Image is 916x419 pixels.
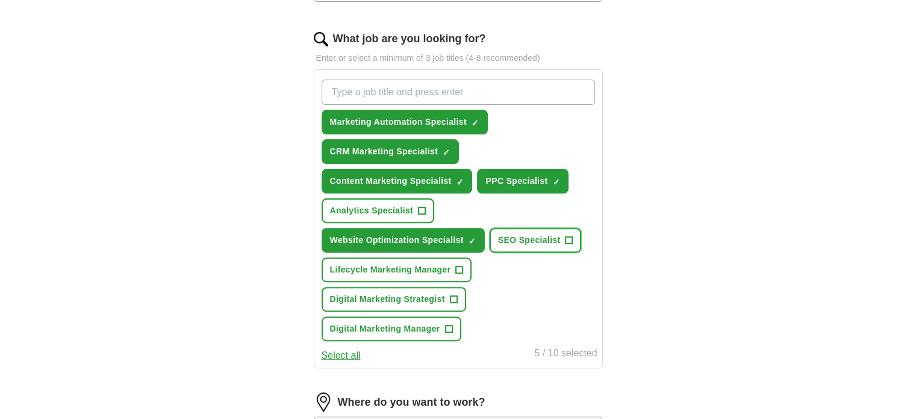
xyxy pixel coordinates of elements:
[330,234,464,247] span: Website Optimization Specialist
[330,175,452,187] span: Content Marketing Specialist
[330,116,467,128] span: Marketing Automation Specialist
[477,169,569,194] button: PPC Specialist✓
[322,348,361,363] button: Select all
[322,80,595,105] input: Type a job title and press enter
[314,392,333,412] img: location.png
[322,198,435,223] button: Analytics Specialist
[330,145,438,158] span: CRM Marketing Specialist
[322,110,488,134] button: Marketing Automation Specialist✓
[469,236,476,246] span: ✓
[485,175,547,187] span: PPC Specialist
[333,31,486,47] label: What job are you looking for?
[322,228,485,253] button: Website Optimization Specialist✓
[322,139,460,164] button: CRM Marketing Specialist✓
[472,118,479,128] span: ✓
[314,32,328,46] img: search.png
[322,257,472,282] button: Lifecycle Marketing Manager
[330,263,451,276] span: Lifecycle Marketing Manager
[322,287,466,312] button: Digital Marketing Strategist
[498,234,561,247] span: SEO Specialist
[330,204,414,217] span: Analytics Specialist
[330,293,445,306] span: Digital Marketing Strategist
[534,346,597,363] div: 5 / 10 selected
[330,323,440,335] span: Digital Marketing Manager
[490,228,582,253] button: SEO Specialist
[322,169,473,194] button: Content Marketing Specialist✓
[338,394,485,411] label: Where do you want to work?
[456,177,463,187] span: ✓
[322,317,461,341] button: Digital Marketing Manager
[314,52,603,65] p: Enter or select a minimum of 3 job titles (4-8 recommended)
[552,177,559,187] span: ✓
[443,148,450,157] span: ✓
